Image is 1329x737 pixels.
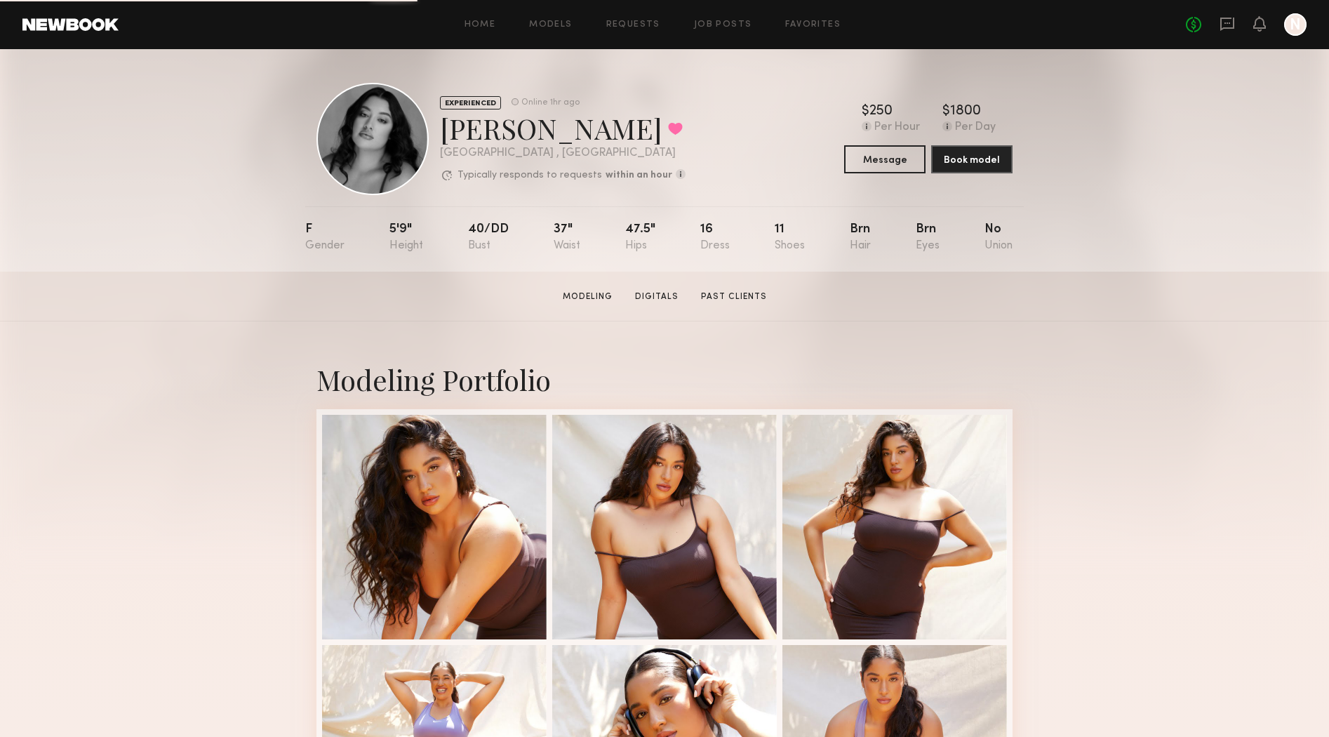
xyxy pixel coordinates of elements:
a: N [1284,13,1307,36]
a: Models [529,20,572,29]
div: 47.5" [625,223,655,252]
p: Typically responds to requests [458,171,602,180]
div: 5'9" [389,223,423,252]
div: [GEOGRAPHIC_DATA] , [GEOGRAPHIC_DATA] [440,147,686,159]
div: Per Day [955,121,996,134]
div: 250 [869,105,893,119]
button: Book model [931,145,1013,173]
div: EXPERIENCED [440,96,501,109]
button: Message [844,145,926,173]
div: 40/dd [468,223,509,252]
a: Home [465,20,496,29]
div: 37" [554,223,580,252]
div: No [984,223,1013,252]
div: 11 [775,223,805,252]
a: Modeling [557,291,618,303]
a: Favorites [785,20,841,29]
div: Brn [916,223,940,252]
div: [PERSON_NAME] [440,109,686,147]
div: $ [942,105,950,119]
div: 16 [700,223,730,252]
div: Per Hour [874,121,920,134]
div: Brn [850,223,871,252]
div: Modeling Portfolio [316,361,1013,398]
div: 1800 [950,105,981,119]
a: Job Posts [694,20,752,29]
a: Requests [606,20,660,29]
a: Digitals [629,291,684,303]
b: within an hour [606,171,672,180]
a: Past Clients [695,291,773,303]
div: Online 1hr ago [521,98,580,107]
div: $ [862,105,869,119]
div: F [305,223,345,252]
